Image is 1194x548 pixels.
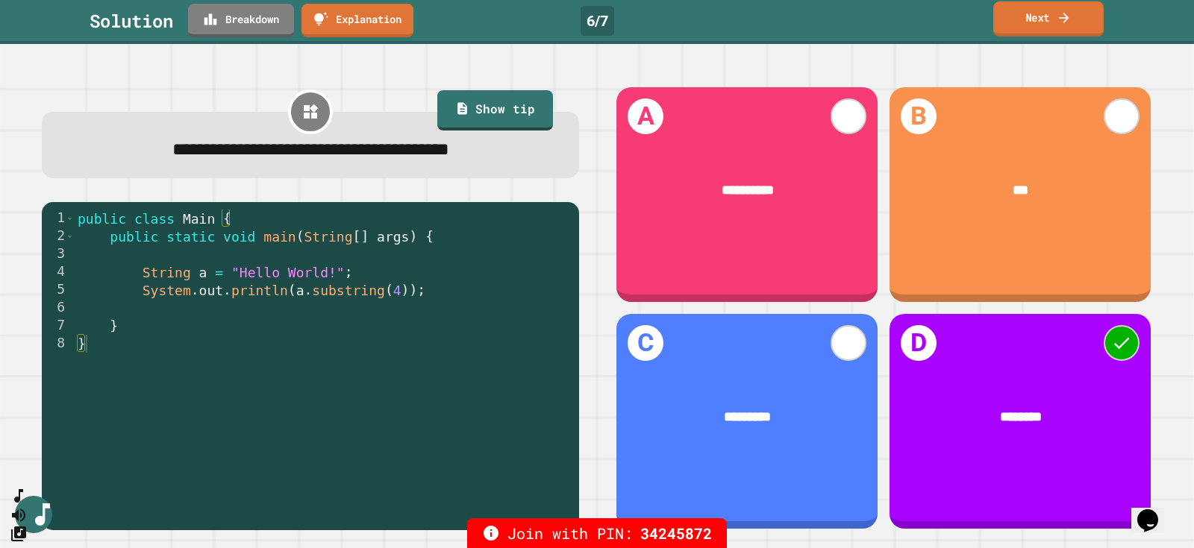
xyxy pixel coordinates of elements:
div: 4 [42,263,75,281]
h1: D [901,325,937,361]
div: 6 [42,299,75,317]
div: 7 [42,317,75,335]
div: Join with PIN: [467,518,727,548]
h1: A [628,98,663,134]
span: Toggle code folding, rows 1 through 8 [66,210,74,227]
div: 6 / 7 [581,6,614,36]
a: Explanation [301,4,413,37]
h1: C [628,325,663,361]
div: 8 [42,335,75,353]
a: Breakdown [188,4,294,37]
span: Toggle code folding, rows 2 through 7 [66,227,74,245]
button: SpeedDial basic example [10,487,28,506]
div: Solution [90,7,173,34]
span: 34245872 [640,522,712,544]
div: 5 [42,281,75,299]
a: Next [993,1,1104,37]
iframe: chat widget [1131,488,1179,533]
h1: B [901,98,937,134]
div: 1 [42,210,75,227]
button: Mute music [10,506,28,524]
div: 2 [42,227,75,245]
div: 3 [42,245,75,263]
button: Change Music [10,524,28,543]
a: Show tip [437,90,553,130]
